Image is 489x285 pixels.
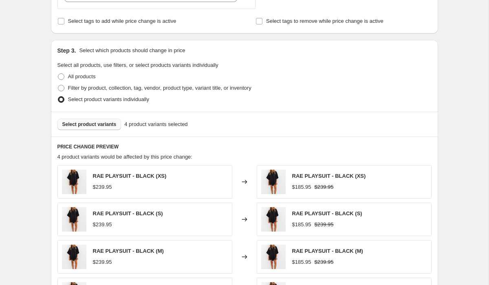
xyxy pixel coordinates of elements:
[292,210,362,217] span: RAE PLAYSUIT - BLACK (S)
[93,258,112,266] div: $239.95
[124,120,187,128] span: 4 product variants selected
[292,258,311,266] div: $185.95
[93,248,164,254] span: RAE PLAYSUIT - BLACK (M)
[261,170,286,194] img: EDFD6C39-C55A-4E40-B1FF-06E61E4EA81E_80x.jpg
[57,119,121,130] button: Select product variants
[261,245,286,269] img: EDFD6C39-C55A-4E40-B1FF-06E61E4EA81E_80x.jpg
[57,46,76,55] h2: Step 3.
[62,207,86,232] img: EDFD6C39-C55A-4E40-B1FF-06E61E4EA81E_80x.jpg
[68,85,251,91] span: Filter by product, collection, tag, vendor, product type, variant title, or inventory
[266,18,383,24] span: Select tags to remove while price change is active
[292,183,311,191] div: $185.95
[292,248,363,254] span: RAE PLAYSUIT - BLACK (M)
[57,144,432,150] h6: PRICE CHANGE PREVIEW
[93,210,163,217] span: RAE PLAYSUIT - BLACK (S)
[68,18,176,24] span: Select tags to add while price change is active
[62,121,117,128] span: Select product variants
[93,221,112,229] div: $239.95
[79,46,185,55] p: Select which products should change in price
[62,170,86,194] img: EDFD6C39-C55A-4E40-B1FF-06E61E4EA81E_80x.jpg
[62,245,86,269] img: EDFD6C39-C55A-4E40-B1FF-06E61E4EA81E_80x.jpg
[57,62,218,68] span: Select all products, use filters, or select products variants individually
[261,207,286,232] img: EDFD6C39-C55A-4E40-B1FF-06E61E4EA81E_80x.jpg
[68,96,149,102] span: Select product variants individually
[57,154,192,160] span: 4 product variants would be affected by this price change:
[292,173,366,179] span: RAE PLAYSUIT - BLACK (XS)
[68,73,96,80] span: All products
[315,221,334,229] strike: $239.95
[93,173,167,179] span: RAE PLAYSUIT - BLACK (XS)
[292,221,311,229] div: $185.95
[315,258,334,266] strike: $239.95
[93,183,112,191] div: $239.95
[315,183,334,191] strike: $239.95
